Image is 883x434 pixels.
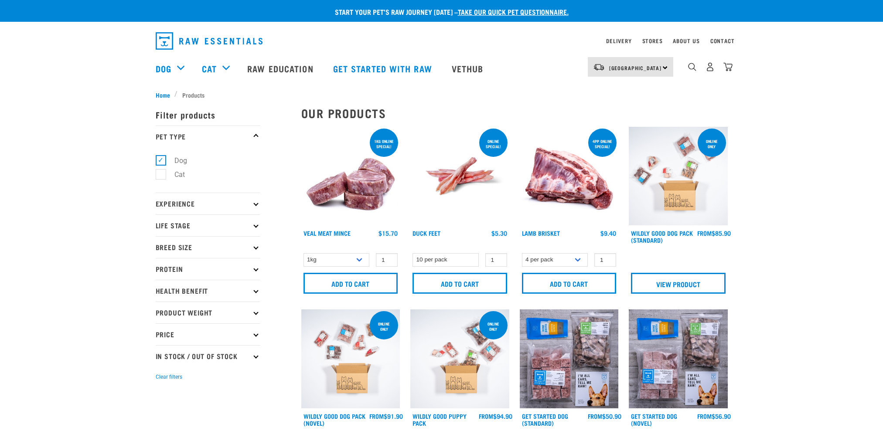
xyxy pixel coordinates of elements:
[491,230,507,237] div: $5.30
[600,230,616,237] div: $9.40
[156,32,263,50] img: Raw Essentials Logo
[378,230,398,237] div: $15.70
[410,127,509,226] img: Raw Essentials Duck Feet Raw Meaty Bones For Dogs
[697,230,731,237] div: $85.90
[149,29,735,53] nav: dropdown navigation
[522,231,560,234] a: Lamb Brisket
[593,63,605,71] img: van-moving.png
[688,63,696,71] img: home-icon-1@2x.png
[156,280,260,302] p: Health Benefit
[606,39,631,42] a: Delivery
[156,104,260,125] p: Filter products
[156,90,170,99] span: Home
[458,10,569,14] a: take our quick pet questionnaire.
[594,253,616,267] input: 1
[301,127,400,226] img: 1160 Veal Meat Mince Medallions 01
[706,62,715,71] img: user.png
[303,414,365,424] a: Wildly Good Dog Pack (Novel)
[631,414,677,424] a: Get Started Dog (Novel)
[202,62,217,75] a: Cat
[410,309,509,408] img: Puppy 0 2sec
[156,258,260,280] p: Protein
[697,413,731,420] div: $56.90
[413,414,467,424] a: Wildly Good Puppy Pack
[710,39,735,42] a: Contact
[522,273,617,294] input: Add to cart
[443,51,494,86] a: Vethub
[479,317,508,336] div: Online Only
[588,413,621,420] div: $50.90
[629,309,728,408] img: NSP Dog Novel Update
[156,214,260,236] p: Life Stage
[520,309,619,408] img: NSP Dog Standard Update
[485,253,507,267] input: 1
[631,273,726,294] a: View Product
[723,62,733,71] img: home-icon@2x.png
[629,127,728,226] img: Dog 0 2sec
[697,414,712,417] span: FROM
[479,135,508,153] div: ONLINE SPECIAL!
[698,135,726,153] div: Online Only
[376,253,398,267] input: 1
[369,413,403,420] div: $91.90
[156,90,728,99] nav: breadcrumbs
[156,373,182,381] button: Clear filters
[370,317,398,336] div: Online Only
[413,273,507,294] input: Add to cart
[301,106,728,120] h2: Our Products
[303,273,398,294] input: Add to cart
[156,236,260,258] p: Breed Size
[697,231,712,234] span: FROM
[156,125,260,147] p: Pet Type
[156,62,171,75] a: Dog
[156,302,260,323] p: Product Weight
[673,39,699,42] a: About Us
[609,66,662,69] span: [GEOGRAPHIC_DATA]
[160,169,188,180] label: Cat
[631,231,693,241] a: Wildly Good Dog Pack (Standard)
[369,414,384,417] span: FROM
[479,414,493,417] span: FROM
[522,414,568,424] a: Get Started Dog (Standard)
[642,39,663,42] a: Stores
[156,193,260,214] p: Experience
[520,127,619,226] img: 1240 Lamb Brisket Pieces 01
[413,231,440,234] a: Duck Feet
[588,414,602,417] span: FROM
[370,135,398,153] div: 1kg online special!
[324,51,443,86] a: Get started with Raw
[239,51,324,86] a: Raw Education
[301,309,400,408] img: Dog Novel 0 2sec
[588,135,617,153] div: 4pp online special!
[303,231,351,234] a: Veal Meat Mince
[156,345,260,367] p: In Stock / Out Of Stock
[479,413,512,420] div: $94.90
[156,90,175,99] a: Home
[156,323,260,345] p: Price
[160,155,191,166] label: Dog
